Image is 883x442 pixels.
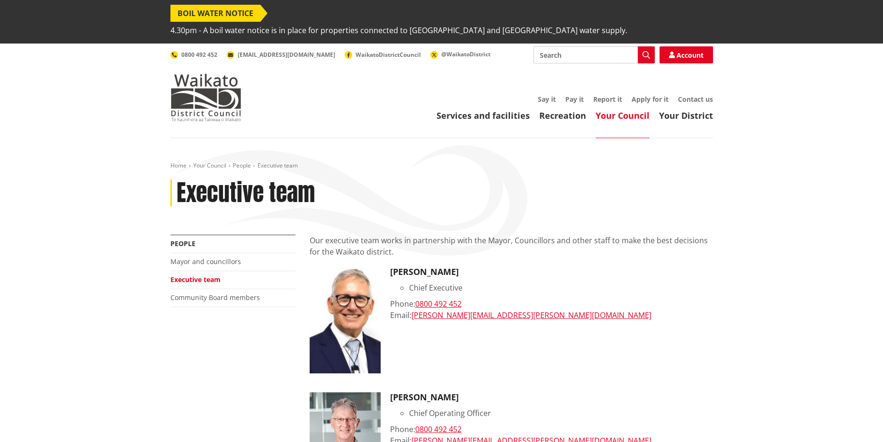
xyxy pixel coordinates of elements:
[177,179,315,207] h1: Executive team
[170,239,196,248] a: People
[659,110,713,121] a: Your District
[596,110,650,121] a: Your Council
[390,424,713,435] div: Phone:
[170,162,713,170] nav: breadcrumb
[310,235,713,257] p: Our executive team works in partnership with the Mayor, Councillors and other staff to make the b...
[258,161,298,169] span: Executive team
[678,95,713,104] a: Contact us
[409,282,713,293] li: Chief Executive
[345,51,421,59] a: WaikatoDistrictCouncil
[170,161,187,169] a: Home
[390,309,713,321] div: Email:
[415,299,462,309] a: 0800 492 452
[356,51,421,59] span: WaikatoDistrictCouncil
[170,5,260,22] span: BOIL WATER NOTICE
[170,257,241,266] a: Mayor and councillors
[411,310,651,320] a: [PERSON_NAME][EMAIL_ADDRESS][PERSON_NAME][DOMAIN_NAME]
[437,110,530,121] a: Services and facilities
[409,407,713,419] li: Chief Operating Officer
[227,51,335,59] a: [EMAIL_ADDRESS][DOMAIN_NAME]
[238,51,335,59] span: [EMAIL_ADDRESS][DOMAIN_NAME]
[593,95,622,104] a: Report it
[170,22,627,39] span: 4.30pm - A boil water notice is in place for properties connected to [GEOGRAPHIC_DATA] and [GEOGR...
[181,51,217,59] span: 0800 492 452
[441,50,491,58] span: @WaikatoDistrict
[390,267,713,277] h3: [PERSON_NAME]
[310,267,381,373] img: CE Craig Hobbs
[538,95,556,104] a: Say it
[534,46,655,63] input: Search input
[390,392,713,403] h3: [PERSON_NAME]
[170,74,241,121] img: Waikato District Council - Te Kaunihera aa Takiwaa o Waikato
[193,161,226,169] a: Your Council
[430,50,491,58] a: @WaikatoDistrict
[415,424,462,434] a: 0800 492 452
[565,95,584,104] a: Pay it
[632,95,669,104] a: Apply for it
[660,46,713,63] a: Account
[170,51,217,59] a: 0800 492 452
[390,298,713,309] div: Phone:
[170,275,221,284] a: Executive team
[539,110,586,121] a: Recreation
[233,161,251,169] a: People
[170,293,260,302] a: Community Board members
